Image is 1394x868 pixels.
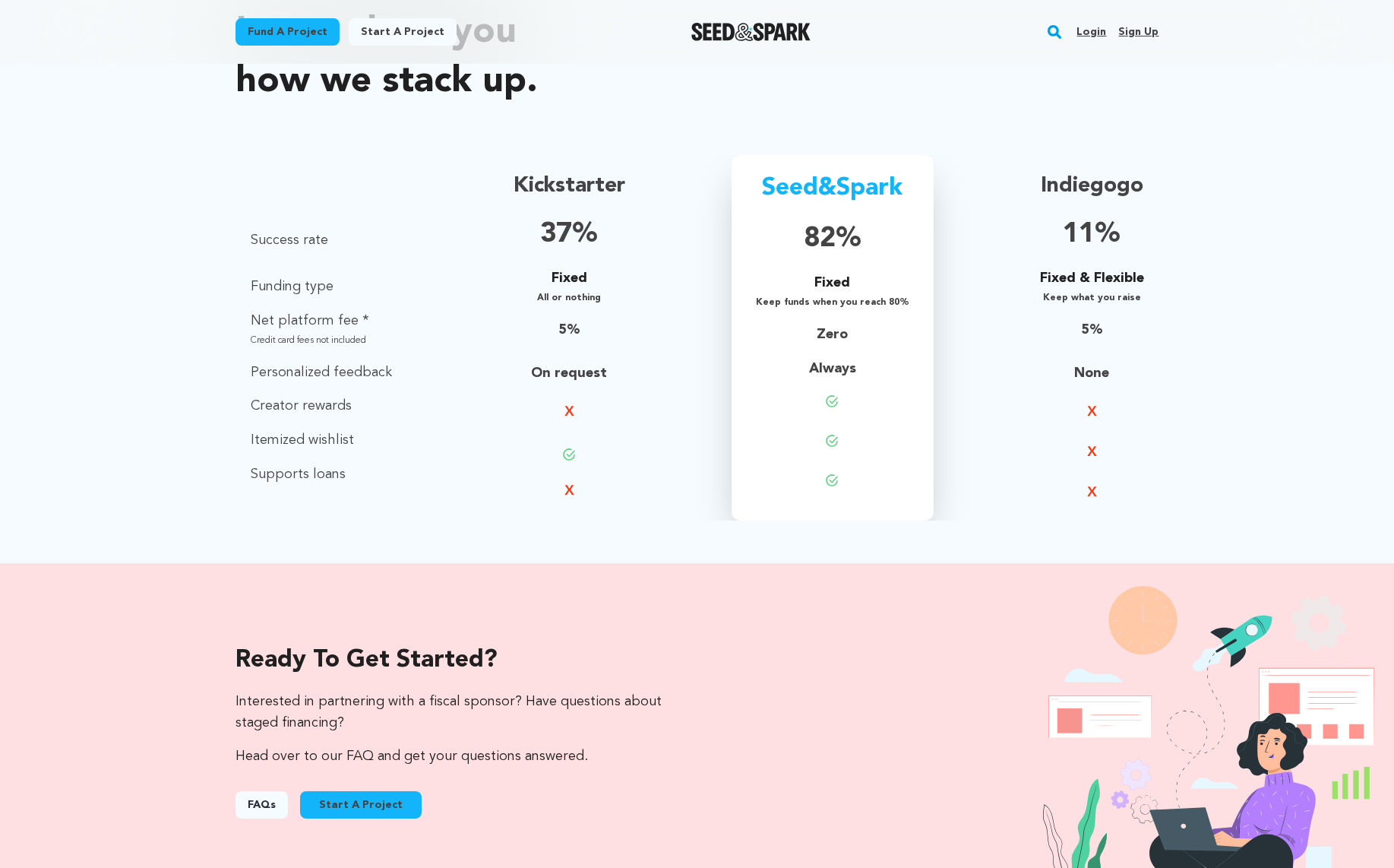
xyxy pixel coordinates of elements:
[756,219,909,260] p: 82%
[514,170,625,202] p: Kickstarter
[1040,170,1144,202] p: Indiegogo
[1076,20,1106,44] a: Login
[235,642,667,679] p: Ready to get started?
[1040,214,1144,255] p: 11%
[251,310,392,332] p: Net platform fee *
[251,170,392,202] p: Definition
[691,23,811,41] img: Seed&Spark Logo Dark Mode
[235,791,288,819] a: FAQs
[251,429,392,451] p: Itemized wishlist
[514,214,625,255] p: 37%
[756,272,909,294] p: Fixed
[756,358,909,380] p: Always
[1118,20,1159,44] a: Sign up
[514,268,625,290] p: Fixed
[251,464,392,486] p: Supports loans
[1040,319,1144,341] p: 5%
[514,319,625,341] p: 5%
[251,214,392,252] p: Success rate
[235,746,667,767] p: Head over to our FAQ and get your questions answered.
[756,170,909,207] p: Seed&Spark
[1040,268,1144,290] p: Fixed & Flexible
[1040,353,1144,385] p: None
[251,264,392,298] p: Funding type
[756,294,909,312] p: Keep funds when you reach 80%
[514,353,625,385] p: On request
[756,324,909,346] p: Zero
[251,395,392,417] p: Creator rewards
[349,18,457,46] a: Start a project
[235,18,340,46] a: Fund a project
[514,290,625,307] p: All or nothing
[235,691,667,733] p: Interested in partnering with a fiscal sponsor? Have questions about staged financing?
[251,362,392,384] p: Personalized feedback
[1040,290,1144,307] p: Keep what you raise
[300,791,422,819] a: Start A Project
[691,23,811,41] a: Seed&Spark Homepage
[251,332,392,350] p: Credit card fees not included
